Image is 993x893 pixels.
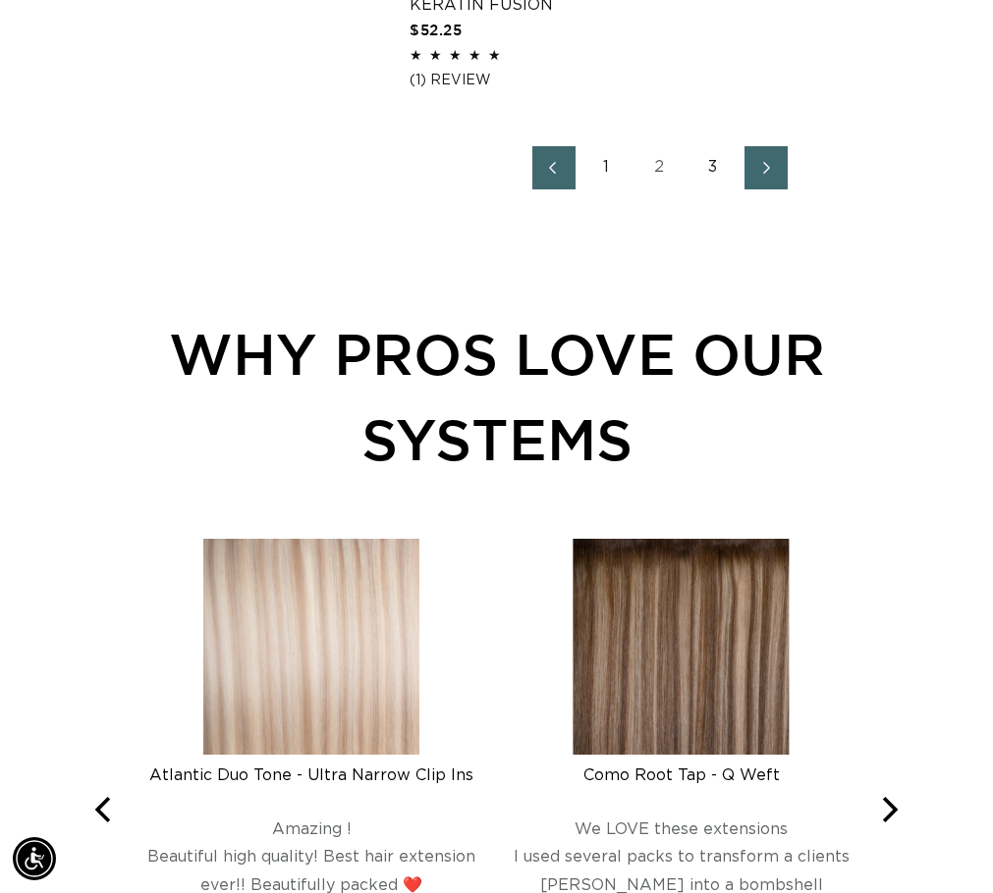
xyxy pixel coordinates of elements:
[866,788,910,831] button: Next
[691,146,735,189] a: Page 3
[745,146,788,189] a: Next page
[203,539,419,755] img: Atlantic Duo Tone - Ultra Narrow Clip Ins
[13,837,56,880] div: Accessibility Menu
[585,146,629,189] a: Page 1
[142,819,480,839] div: Amazing !
[83,311,910,482] div: WHY PROS LOVE OUR SYSTEMS
[513,819,851,839] div: We LOVE these extensions
[638,146,682,189] a: Page 2
[410,146,910,189] nav: Pagination
[83,788,127,831] button: Previous
[513,765,851,785] div: Como Root Tap - Q Weft
[142,765,480,785] div: Atlantic Duo Tone - Ultra Narrow Clip Ins
[532,146,576,189] a: Previous page
[574,539,790,755] img: Como Root Tap - Q Weft
[142,747,480,784] a: Atlantic Duo Tone - Ultra Narrow Clip Ins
